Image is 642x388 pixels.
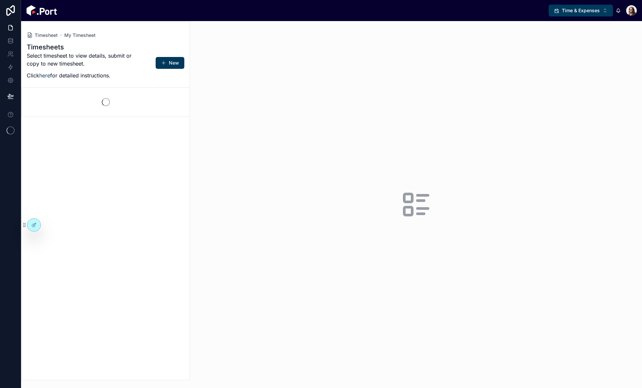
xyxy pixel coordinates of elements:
[549,5,613,16] button: Select Button
[35,32,58,39] span: Timesheet
[562,7,600,14] span: Time & Expenses
[62,9,549,12] div: scrollable content
[64,32,96,39] a: My Timesheet
[27,71,135,79] p: Click for detailed instructions.
[156,57,184,69] button: New
[26,5,57,16] img: App logo
[27,42,135,52] h1: Timesheets
[27,52,135,68] p: Select timesheet to view details, submit or copy to new timesheet.
[27,32,58,39] a: Timesheet
[39,72,50,79] a: here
